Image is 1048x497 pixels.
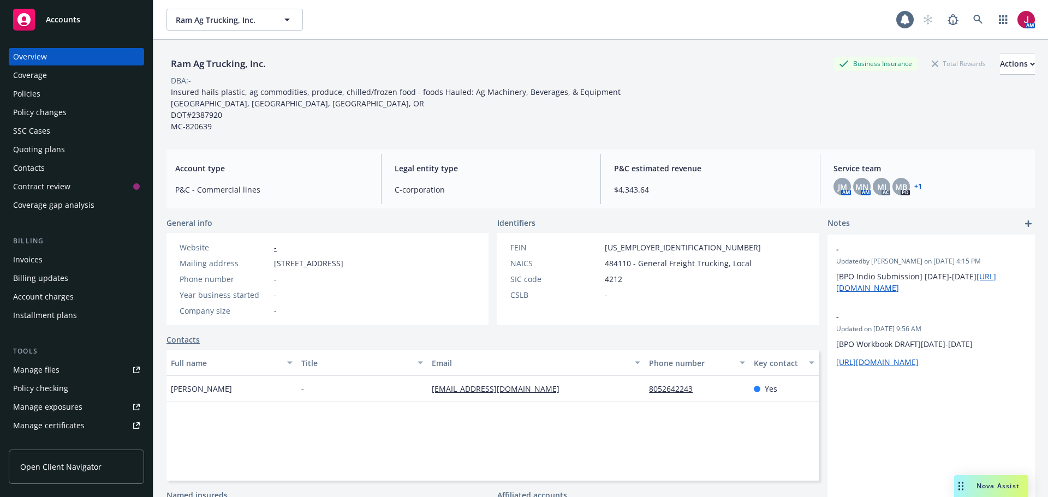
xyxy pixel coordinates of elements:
div: FEIN [510,242,600,253]
div: Invoices [13,251,43,268]
a: Coverage gap analysis [9,196,144,214]
span: - [836,243,998,255]
div: Policy changes [13,104,67,121]
a: Manage claims [9,435,144,453]
button: Phone number [645,350,749,376]
span: Open Client Navigator [20,461,102,472]
a: Installment plans [9,307,144,324]
div: Key contact [754,357,802,369]
a: Manage files [9,361,144,379]
a: Quoting plans [9,141,144,158]
a: Invoices [9,251,144,268]
div: Manage claims [13,435,68,453]
button: Key contact [749,350,819,376]
div: DBA: - [171,75,191,86]
span: JM [838,181,847,193]
img: photo [1017,11,1035,28]
div: Policy checking [13,380,68,397]
div: Contract review [13,178,70,195]
div: Business Insurance [833,57,918,70]
a: Start snowing [917,9,939,31]
span: C-corporation [395,184,587,195]
div: Tools [9,346,144,357]
span: [STREET_ADDRESS] [274,258,343,269]
div: Year business started [180,289,270,301]
span: Insured hails plastic, ag commodities, produce, chilled/frozen food - foods Hauled: Ag Machinery,... [171,87,623,131]
button: Actions [1000,53,1035,75]
a: Manage exposures [9,398,144,416]
div: Company size [180,305,270,316]
div: Quoting plans [13,141,65,158]
a: Overview [9,48,144,65]
span: Identifiers [497,217,535,229]
div: Phone number [180,273,270,285]
div: Coverage gap analysis [13,196,94,214]
div: CSLB [510,289,600,301]
a: Coverage [9,67,144,84]
a: SSC Cases [9,122,144,140]
span: P&C - Commercial lines [175,184,368,195]
div: Coverage [13,67,47,84]
a: Manage certificates [9,417,144,434]
div: Manage exposures [13,398,82,416]
span: MN [855,181,868,193]
span: - [605,289,608,301]
div: Contacts [13,159,45,177]
a: +1 [914,183,922,190]
span: $4,343.64 [614,184,807,195]
a: Account charges [9,288,144,306]
button: Nova Assist [954,475,1028,497]
a: Search [967,9,989,31]
span: - [274,273,277,285]
div: Manage files [13,361,59,379]
a: Report a Bug [942,9,964,31]
a: Accounts [9,4,144,35]
div: Installment plans [13,307,77,324]
a: Policy changes [9,104,144,121]
span: - [301,383,304,394]
a: Policy checking [9,380,144,397]
a: Switch app [992,9,1014,31]
div: SIC code [510,273,600,285]
div: Overview [13,48,47,65]
button: Email [427,350,645,376]
a: - [274,242,277,253]
span: Yes [765,383,777,394]
a: 8052642243 [649,384,701,394]
span: P&C estimated revenue [614,163,807,174]
span: [US_EMPLOYER_IDENTIFICATION_NUMBER] [605,242,761,253]
div: Manage certificates [13,417,85,434]
div: Ram Ag Trucking, Inc. [166,57,270,71]
span: Nova Assist [976,481,1020,490]
div: Actions [1000,53,1035,74]
div: Drag to move [954,475,968,497]
span: Account type [175,163,368,174]
a: Contacts [166,334,200,345]
span: - [274,289,277,301]
div: Account charges [13,288,74,306]
div: Title [301,357,411,369]
div: Mailing address [180,258,270,269]
a: Contract review [9,178,144,195]
span: MJ [877,181,886,193]
span: General info [166,217,212,229]
span: Accounts [46,15,80,24]
a: add [1022,217,1035,230]
a: [EMAIL_ADDRESS][DOMAIN_NAME] [432,384,568,394]
div: Email [432,357,628,369]
a: Billing updates [9,270,144,287]
div: Billing updates [13,270,68,287]
a: Policies [9,85,144,103]
button: Ram Ag Trucking, Inc. [166,9,303,31]
div: Total Rewards [926,57,991,70]
button: Title [297,350,427,376]
span: Notes [827,217,850,230]
span: Legal entity type [395,163,587,174]
p: [BPO Indio Submission] [DATE]-[DATE] [836,271,1026,294]
span: [PERSON_NAME] [171,383,232,394]
span: Service team [833,163,1026,174]
div: -Updatedby [PERSON_NAME] on [DATE] 4:15 PM[BPO Indio Submission] [DATE]-[DATE][URL][DOMAIN_NAME] [827,235,1035,302]
span: Ram Ag Trucking, Inc. [176,14,270,26]
a: Contacts [9,159,144,177]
